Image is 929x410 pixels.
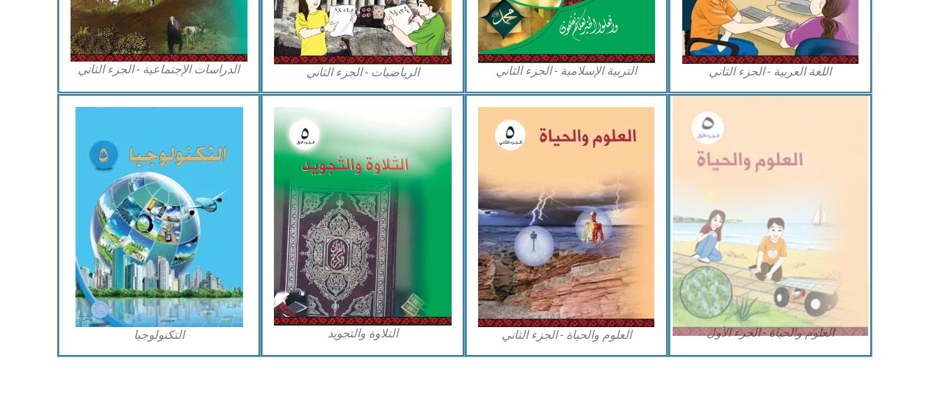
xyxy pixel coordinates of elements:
figcaption: التكنولوجيا [71,327,248,343]
figcaption: اللغة العربية - الجزء الثاني [682,64,859,80]
figcaption: التربية الإسلامية - الجزء الثاني [478,63,656,79]
figcaption: الدراسات الإجتماعية - الجزء الثاني [71,62,248,78]
figcaption: العلوم والحياة - الجزء الثاني [478,327,656,343]
figcaption: التلاوة والتجويد [274,326,452,342]
figcaption: الرياضيات - الجزء الثاني [274,65,452,81]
